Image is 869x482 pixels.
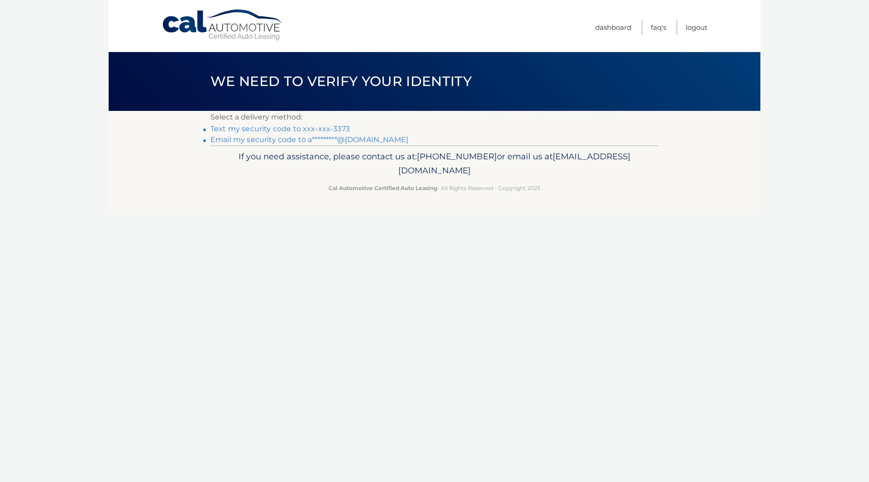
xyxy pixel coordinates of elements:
[210,124,350,133] a: Text my security code to xxx-xxx-3373
[162,9,284,41] a: Cal Automotive
[651,20,666,35] a: FAQ's
[216,183,653,193] p: - All Rights Reserved - Copyright 2025
[686,20,707,35] a: Logout
[595,20,631,35] a: Dashboard
[329,185,437,191] strong: Cal Automotive Certified Auto Leasing
[216,149,653,178] p: If you need assistance, please contact us at: or email us at
[210,111,659,124] p: Select a delivery method:
[210,73,472,90] span: We need to verify your identity
[417,151,497,162] span: [PHONE_NUMBER]
[210,135,408,144] a: Email my security code to a*********@[DOMAIN_NAME]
